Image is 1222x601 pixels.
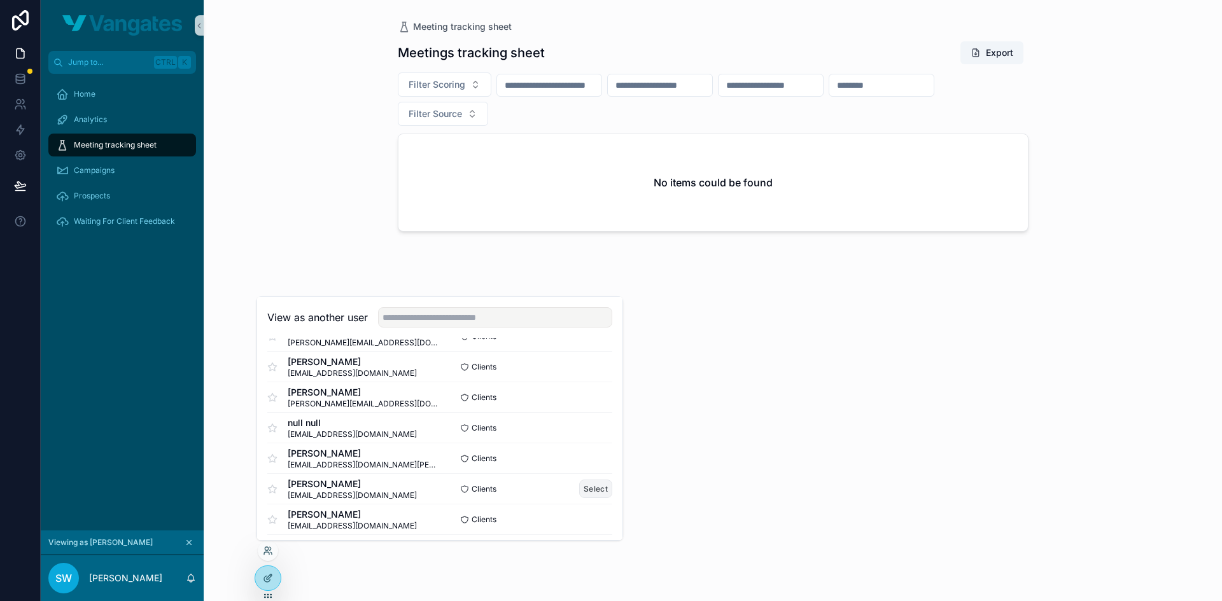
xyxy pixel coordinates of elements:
[288,460,440,470] span: [EMAIL_ADDRESS][DOMAIN_NAME][PERSON_NAME]
[288,478,417,490] span: [PERSON_NAME]
[472,453,496,464] span: Clients
[398,44,545,62] h1: Meetings tracking sheet
[288,429,417,439] span: [EMAIL_ADDRESS][DOMAIN_NAME]
[409,78,465,91] span: Filter Scoring
[288,490,417,501] span: [EMAIL_ADDRESS][DOMAIN_NAME]
[48,537,153,548] span: Viewing as [PERSON_NAME]
[288,338,440,348] span: [PERSON_NAME][EMAIL_ADDRESS][DOMAIN_NAME]
[472,423,496,433] span: Clients
[472,515,496,525] span: Clients
[288,417,417,429] span: null null
[472,392,496,403] span: Clients
[288,447,440,460] span: [PERSON_NAME]
[398,20,512,33] a: Meeting tracking sheet
[48,210,196,233] a: Waiting For Client Feedback
[472,484,496,494] span: Clients
[89,572,162,584] p: [PERSON_NAME]
[55,570,72,586] span: SW
[74,89,95,99] span: Home
[154,56,177,69] span: Ctrl
[288,539,440,551] span: [PERSON_NAME]
[74,114,107,125] span: Analytics
[48,134,196,156] a: Meeting tracking sheet
[288,508,417,521] span: [PERSON_NAME]
[654,175,773,190] h2: No items could be found
[288,386,440,399] span: [PERSON_NAME]
[288,521,417,531] span: [EMAIL_ADDRESS][DOMAIN_NAME]
[48,83,196,106] a: Home
[68,57,149,67] span: Jump to...
[74,140,157,150] span: Meeting tracking sheet
[62,15,182,36] img: App logo
[288,399,440,409] span: [PERSON_NAME][EMAIL_ADDRESS][DOMAIN_NAME]
[74,216,175,226] span: Waiting For Client Feedback
[288,368,417,378] span: [EMAIL_ADDRESS][DOMAIN_NAME]
[48,108,196,131] a: Analytics
[41,74,204,249] div: scrollable content
[48,51,196,74] button: Jump to...CtrlK
[579,480,612,498] button: Select
[48,184,196,207] a: Prospects
[398,73,491,97] button: Select Button
[398,102,488,126] button: Select Button
[409,107,462,120] span: Filter Source
[413,20,512,33] span: Meeting tracking sheet
[960,41,1023,64] button: Export
[288,356,417,368] span: [PERSON_NAME]
[267,310,368,325] h2: View as another user
[472,362,496,372] span: Clients
[74,165,115,176] span: Campaigns
[48,159,196,182] a: Campaigns
[179,57,190,67] span: K
[74,191,110,201] span: Prospects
